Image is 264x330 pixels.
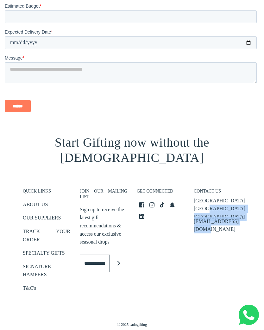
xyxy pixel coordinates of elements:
button: Join [110,255,127,272]
span: Number of gifts [127,53,157,58]
a: TRACK YOUR ORDER [23,227,70,246]
span: Last name [127,1,148,6]
a: SPECIALTY GIFTS [23,249,65,259]
span: Start Gifting now without the [DEMOGRAPHIC_DATA] [55,135,209,165]
a: T&C's [23,284,36,295]
p: Sign up to receive the latest gift recommendations & access our exclusive seasonal drops [80,206,127,246]
img: Whatsapp [239,305,259,325]
a: © 2025 cadogifting [116,322,148,328]
h3: JOIN OUR MAILING LIST [80,188,127,203]
span: Company name [127,27,159,32]
a: OUR SUPPLIERS [23,214,61,224]
input: Enter email [80,255,110,272]
h3: CONTACT US [194,188,241,197]
a: ABOUT US [23,200,48,211]
h3: GET CONNECTED [137,188,184,197]
p: [EMAIL_ADDRESS][DOMAIN_NAME] [194,217,241,233]
a: SIGNATURE HAMPERS [23,263,70,281]
p: [GEOGRAPHIC_DATA], [GEOGRAPHIC_DATA], [GEOGRAPHIC_DATA] [194,197,247,221]
h3: QUICK LINKS [23,188,70,197]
